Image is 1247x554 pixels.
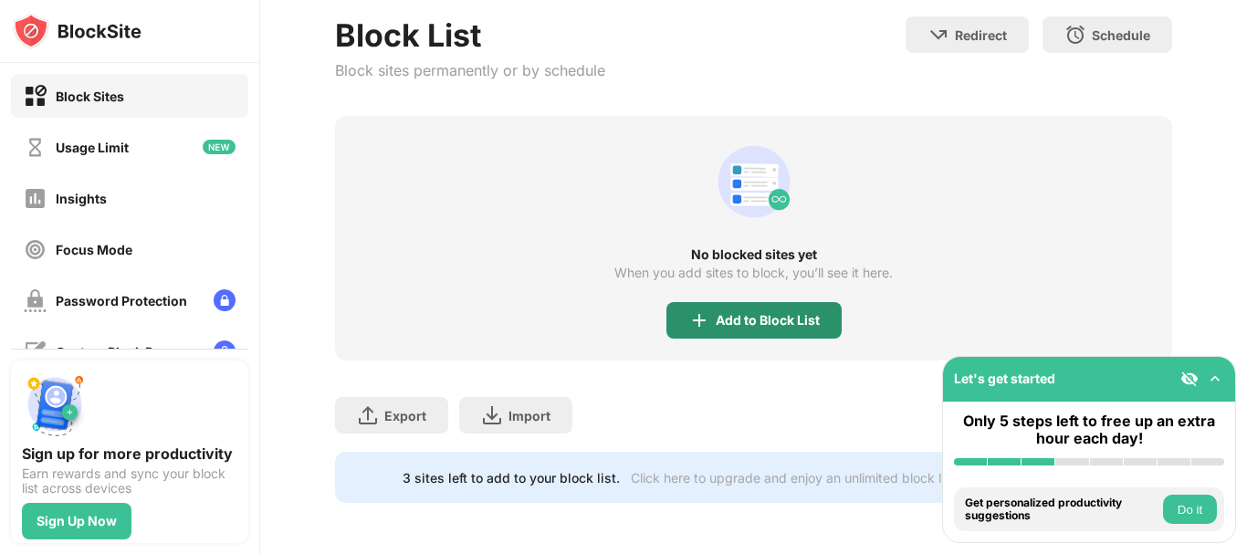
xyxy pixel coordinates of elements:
div: 3 sites left to add to your block list. [403,470,620,486]
img: password-protection-off.svg [24,289,47,312]
div: Custom Block Page [56,344,176,360]
img: lock-menu.svg [214,289,236,311]
div: Add to Block List [716,313,820,328]
div: Sign Up Now [37,514,117,528]
img: time-usage-off.svg [24,136,47,159]
div: Insights [56,191,107,206]
div: Sign up for more productivity [22,444,237,463]
div: Block sites permanently or by schedule [335,61,605,79]
img: logo-blocksite.svg [13,13,141,49]
div: Only 5 steps left to free up an extra hour each day! [954,413,1224,447]
div: Click here to upgrade and enjoy an unlimited block list. [631,470,959,486]
div: Block Sites [56,89,124,104]
div: animation [710,138,798,225]
div: Earn rewards and sync your block list across devices [22,466,237,496]
img: lock-menu.svg [214,340,236,362]
img: insights-off.svg [24,187,47,210]
div: Redirect [955,27,1007,43]
div: Focus Mode [56,242,132,257]
img: eye-not-visible.svg [1180,370,1199,388]
img: focus-off.svg [24,238,47,261]
div: Usage Limit [56,140,129,155]
div: Password Protection [56,293,187,308]
div: Get personalized productivity suggestions [965,497,1158,523]
div: When you add sites to block, you’ll see it here. [614,266,893,280]
img: customize-block-page-off.svg [24,340,47,363]
div: Let's get started [954,371,1055,386]
img: omni-setup-toggle.svg [1206,370,1224,388]
div: Export [384,408,426,423]
div: Schedule [1092,27,1150,43]
div: Block List [335,16,605,54]
div: No blocked sites yet [335,247,1172,262]
img: block-on.svg [24,85,47,108]
img: push-signup.svg [22,371,88,437]
button: Do it [1163,495,1217,524]
div: Import [508,408,550,423]
img: new-icon.svg [203,140,236,154]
